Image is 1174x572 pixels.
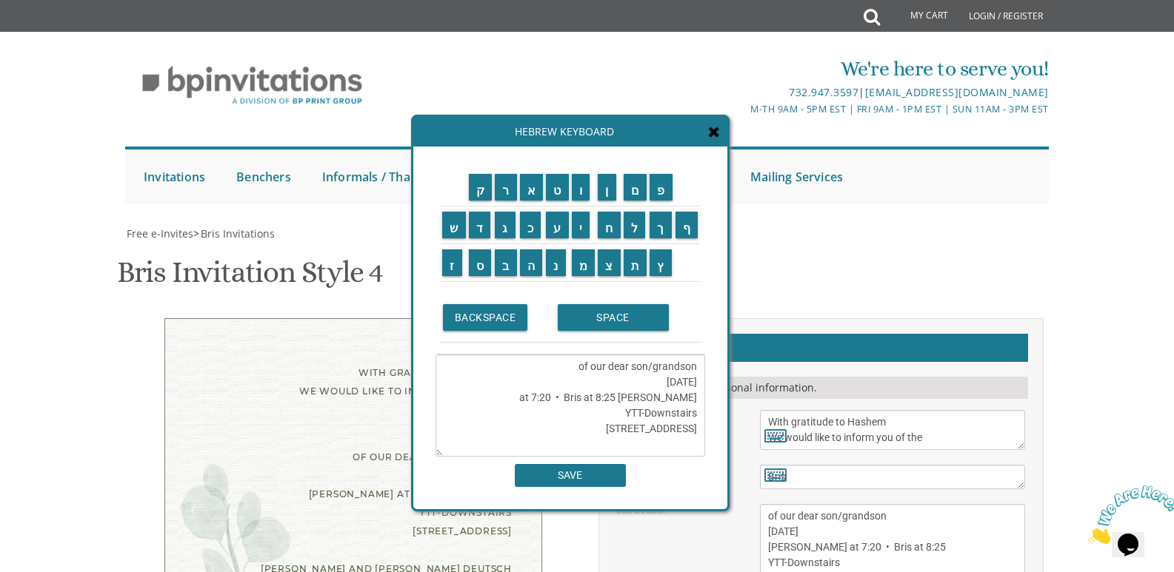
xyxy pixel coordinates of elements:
div: | [434,84,1049,101]
div: Hebrew Keyboard [413,117,727,147]
span: Free e-Invites [127,226,193,240]
div: Please fill in your personal information. [614,377,1028,399]
input: ף [676,212,698,238]
input: ג [495,212,516,238]
input: ש [442,212,466,238]
a: 732.947.3597 [789,85,858,99]
input: ץ [650,249,672,276]
input: מ [572,249,596,276]
a: Invitations [140,149,209,204]
input: ס [469,249,492,276]
input: ם [624,174,647,201]
a: Informals / Thank You Cards [318,149,490,204]
input: א [520,174,544,201]
input: SPACE [558,304,669,331]
a: Benchers [233,149,295,204]
span: Bris Invitations [201,226,275,240]
img: BP Invitation Loft [125,55,379,116]
input: ט [546,174,569,201]
div: With gratitude to Hashem We would like to inform you of the [195,363,512,400]
input: BACKSPACE [443,304,528,331]
input: ך [650,212,672,238]
h2: Customizations [614,334,1028,362]
input: ל [624,212,646,238]
input: ק [469,174,493,201]
a: Mailing Services [747,149,847,204]
input: י [572,212,590,238]
input: ה [520,249,543,276]
input: צ [598,249,621,276]
input: ן [598,174,616,201]
input: SAVE [515,464,626,487]
input: נ [546,249,566,276]
a: Free e-Invites [125,226,193,240]
input: ת [624,249,647,276]
input: ע [546,212,569,238]
textarea: With gratitude to Hashem We would like to inform you of the [760,410,1025,450]
textarea: Bris [760,465,1025,489]
input: כ [520,212,541,238]
span: > [193,226,275,240]
div: M-Th 9am - 5pm EST | Fri 9am - 1pm EST | Sun 11am - 3pm EST [434,101,1049,117]
input: ד [469,212,491,238]
div: We're here to serve you! [434,54,1049,84]
h1: Bris Invitation Style 4 [117,256,383,300]
a: [EMAIL_ADDRESS][DOMAIN_NAME] [865,85,1049,99]
input: פ [650,174,673,201]
input: ו [572,174,590,201]
iframe: chat widget [1082,480,1174,550]
input: ח [598,212,621,238]
input: ב [495,249,517,276]
input: ז [442,249,462,276]
a: Bris Invitations [199,226,275,240]
input: ר [495,174,517,201]
a: My Cart [878,1,958,31]
div: of our dear son/grandson [DATE] [PERSON_NAME] at 7:20 • Bris at 8:25 YTT-Downstairs [STREET_ADDRESS] [195,448,512,541]
div: Bris [195,414,512,433]
img: Chat attention grabber [6,6,98,64]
